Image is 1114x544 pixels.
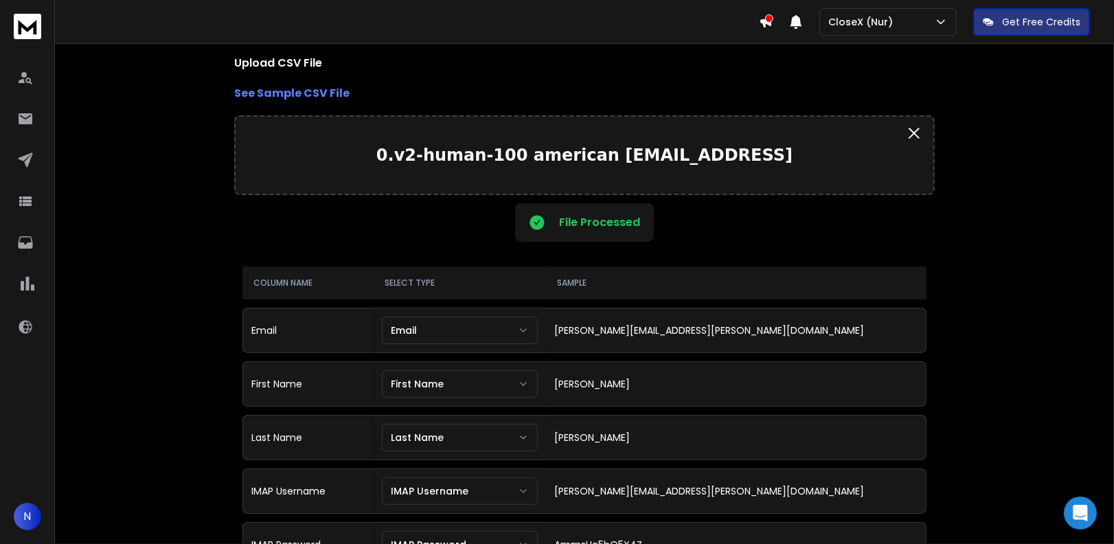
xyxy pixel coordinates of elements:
div: [PERSON_NAME] [554,431,918,444]
td: Email [242,308,374,353]
button: IMAP Username [382,477,538,505]
th: SELECT TYPE [374,267,546,299]
div: [PERSON_NAME][EMAIL_ADDRESS][PERSON_NAME][DOMAIN_NAME] [554,484,918,498]
button: Email [382,317,538,344]
a: See Sample CSV File [234,85,935,102]
div: [PERSON_NAME][EMAIL_ADDRESS][PERSON_NAME][DOMAIN_NAME] [554,324,918,337]
p: File Processed [559,214,640,231]
th: SAMPLE [546,267,927,299]
button: N [14,503,41,530]
button: Get Free Credits [973,8,1090,36]
td: Last Name [242,415,374,460]
div: [PERSON_NAME] [554,377,918,391]
td: First Name [242,361,374,407]
strong: See Sample CSV File [234,85,350,101]
th: COLUMN NAME [242,267,374,299]
button: Last Name [382,424,538,451]
button: First Name [382,370,538,398]
p: 0.v2-human-100 american [EMAIL_ADDRESS] [247,144,922,166]
td: IMAP Username [242,468,374,514]
p: Get Free Credits [1002,15,1080,29]
h1: Upload CSV File [234,55,935,71]
img: logo [14,14,41,39]
div: Open Intercom Messenger [1064,497,1097,530]
p: CloseX (Nur) [828,15,898,29]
